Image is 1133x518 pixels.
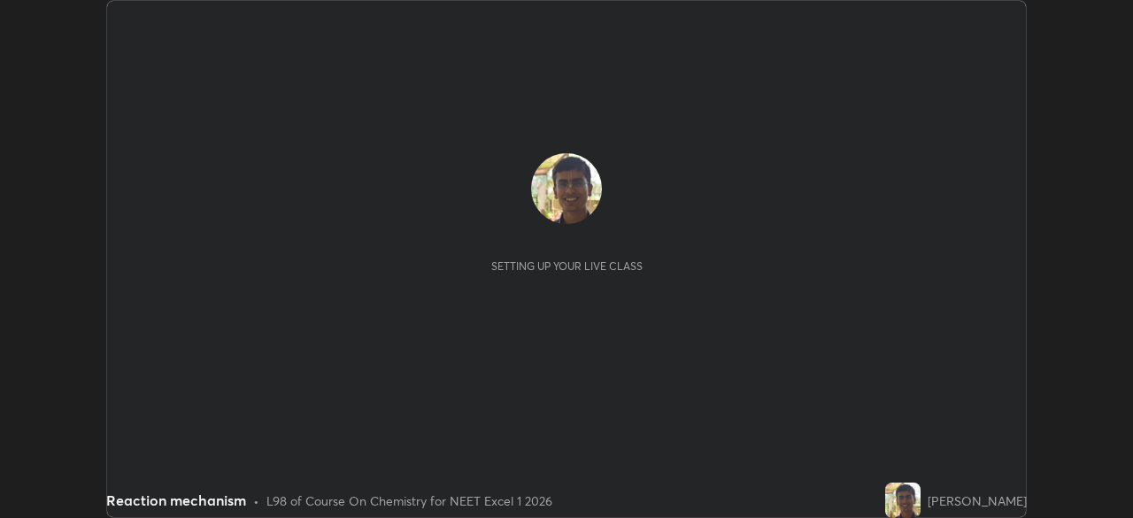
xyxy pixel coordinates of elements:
[106,490,246,511] div: Reaction mechanism
[885,483,921,518] img: fba4d28887b045a8b942f0c1c28c138a.jpg
[253,491,259,510] div: •
[928,491,1027,510] div: [PERSON_NAME]
[491,259,643,273] div: Setting up your live class
[266,491,552,510] div: L98 of Course On Chemistry for NEET Excel 1 2026
[531,153,602,224] img: fba4d28887b045a8b942f0c1c28c138a.jpg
